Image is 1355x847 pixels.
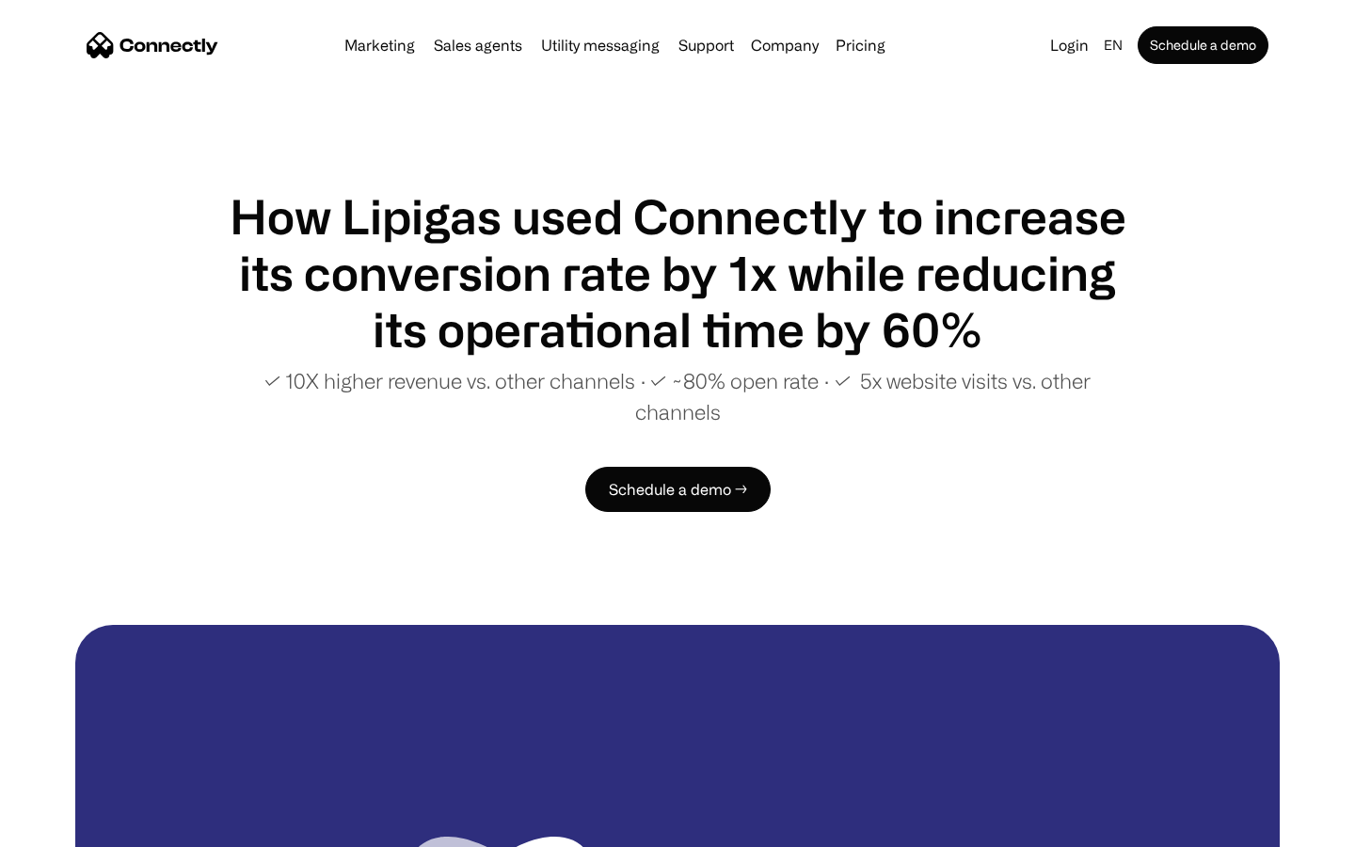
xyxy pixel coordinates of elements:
a: Schedule a demo → [585,467,771,512]
ul: Language list [38,814,113,840]
h1: How Lipigas used Connectly to increase its conversion rate by 1x while reducing its operational t... [226,188,1129,358]
div: Company [751,32,819,58]
p: ✓ 10X higher revenue vs. other channels ∙ ✓ ~80% open rate ∙ ✓ 5x website visits vs. other channels [226,365,1129,427]
aside: Language selected: English [19,812,113,840]
a: Sales agents [426,38,530,53]
div: en [1104,32,1123,58]
a: Support [671,38,741,53]
a: Marketing [337,38,422,53]
a: Utility messaging [534,38,667,53]
a: Pricing [828,38,893,53]
a: Login [1043,32,1096,58]
a: Schedule a demo [1138,26,1268,64]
